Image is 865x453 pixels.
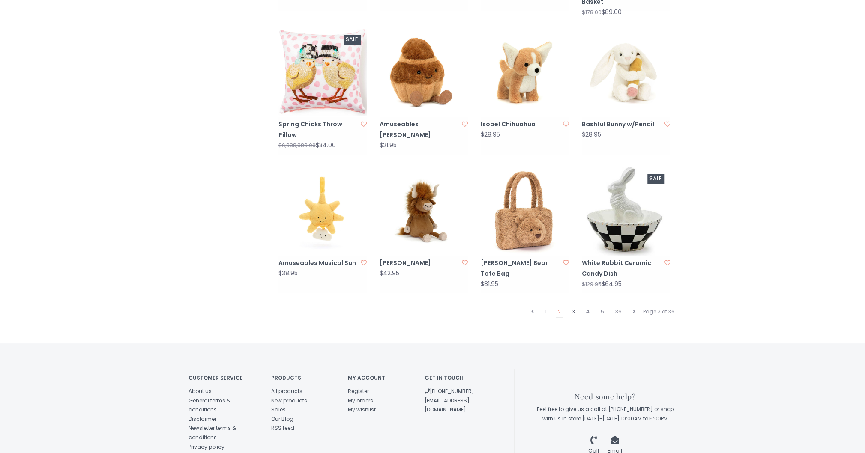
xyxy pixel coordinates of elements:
[189,387,212,395] a: About us
[582,119,661,130] a: Bashful Bunny w/Pencil
[570,306,577,317] a: 3
[380,270,399,277] div: $42.95
[348,387,369,395] a: Register
[189,375,259,381] h4: Customer service
[189,443,224,450] a: Privacy policy
[481,167,569,256] img: Jellycat Bartholomew Bear Tote Bag
[348,375,412,381] h4: My account
[278,142,316,149] span: $6,888,888.00
[543,306,549,317] a: 1
[425,397,470,414] a: [EMAIL_ADDRESS][DOMAIN_NAME]
[278,258,358,268] a: Amuseables Musical Sun
[348,406,376,413] a: My wishlist
[582,9,622,15] div: $89.00
[563,259,569,267] a: Add to wishlist
[582,167,670,256] a: Sale
[481,119,560,130] a: Isobel Chihuahua
[380,119,459,140] a: Amuseables [PERSON_NAME]
[481,28,569,116] img: Jellycat Isobel Chihuahua
[278,28,367,116] a: Sale
[425,387,474,395] a: [PHONE_NUMBER]
[348,397,373,404] a: My orders
[462,259,468,267] a: Add to wishlist
[664,120,670,128] a: Add to wishlist
[599,306,606,317] a: 5
[563,120,569,128] a: Add to wishlist
[537,405,674,422] span: Feel free to give us a call at [PHONE_NUMBER] or shop with us in store [DATE]-[DATE] 10:00AM to 5...
[534,393,677,401] h3: Need some help?
[647,174,664,183] div: Sale
[189,424,236,441] a: Newsletter terms & conditions
[361,259,367,267] a: Add to wishlist
[344,35,360,44] div: Sale
[582,258,661,279] a: White Rabbit Ceramic Candy Dish
[481,281,498,287] div: $81.95
[462,120,468,128] a: Add to wishlist
[278,142,336,149] div: $34.00
[556,306,563,318] a: 2
[481,131,500,138] div: $28.95
[271,397,307,404] a: New products
[380,167,468,256] img: Jellycat Ramone Bull
[271,406,286,413] a: Sales
[271,415,293,423] a: Our Blog
[613,306,624,317] a: 36
[584,306,592,317] a: 4
[278,167,367,256] img: Jellycat Amuseables Musical Sun
[380,28,468,116] img: Jellycat Amuseables Brigitte Brioche
[271,387,302,395] a: All products
[582,281,622,287] div: $64.95
[631,306,638,317] a: Next page
[380,142,397,149] div: $21.95
[271,375,335,381] h4: Products
[271,424,294,432] a: RSS feed
[278,270,298,277] div: $38.95
[380,258,459,268] a: [PERSON_NAME]
[664,259,670,267] a: Add to wishlist
[189,397,230,414] a: General terms & conditions
[278,119,358,140] a: Spring Chicks Throw Pillow
[361,120,367,128] a: Add to wishlist
[189,415,216,423] a: Disclaimer
[641,306,677,317] div: Page 2 of 36
[278,28,367,116] img: Spring Chicks Throw Pillow
[582,131,601,138] div: $28.95
[582,167,670,256] img: White Rabbit Ceramic Candy Dish
[425,375,488,381] h4: Get in touch
[529,306,536,317] a: Previous page
[481,258,560,279] a: [PERSON_NAME] Bear Tote Bag
[582,280,602,288] span: $129.95
[582,9,602,16] span: $178.00
[582,28,670,116] img: Jellycat Bashful Bunny w/Pencil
